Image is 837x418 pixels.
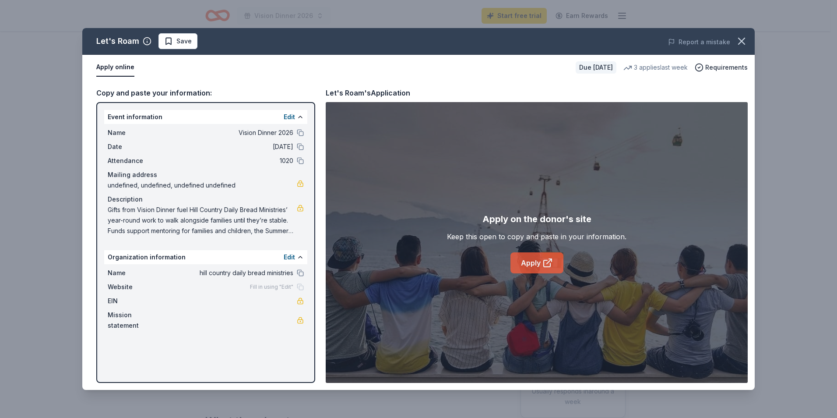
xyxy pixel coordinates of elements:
[96,87,315,99] div: Copy and paste your information:
[108,194,304,205] div: Description
[166,128,293,138] span: Vision Dinner 2026
[482,212,591,226] div: Apply on the donor's site
[250,283,293,290] span: Fill in using "Edit"
[108,156,166,166] span: Attendance
[108,128,166,138] span: Name
[108,142,166,152] span: Date
[705,62,748,73] span: Requirements
[108,180,297,191] span: undefined, undefined, undefined undefined
[668,37,730,47] button: Report a mistake
[176,36,192,46] span: Save
[158,33,197,49] button: Save
[166,268,293,278] span: hill country daily bread ministries
[108,296,166,306] span: EIN
[96,34,139,48] div: Let's Roam
[108,310,166,331] span: Mission statement
[104,250,307,264] div: Organization information
[510,252,563,273] a: Apply
[284,112,295,122] button: Edit
[96,58,134,77] button: Apply online
[108,268,166,278] span: Name
[108,205,297,236] span: Gifts from Vision Dinner fuel Hill Country Daily Bread Ministries’ year-round work to walk alongs...
[284,252,295,262] button: Edit
[447,231,626,242] div: Keep this open to copy and paste in your information.
[695,62,748,73] button: Requirements
[108,282,166,292] span: Website
[108,170,304,180] div: Mailing address
[326,87,410,99] div: Let's Roam's Application
[166,156,293,166] span: 1020
[104,110,307,124] div: Event information
[576,61,616,74] div: Due [DATE]
[623,62,688,73] div: 3 applies last week
[166,142,293,152] span: [DATE]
